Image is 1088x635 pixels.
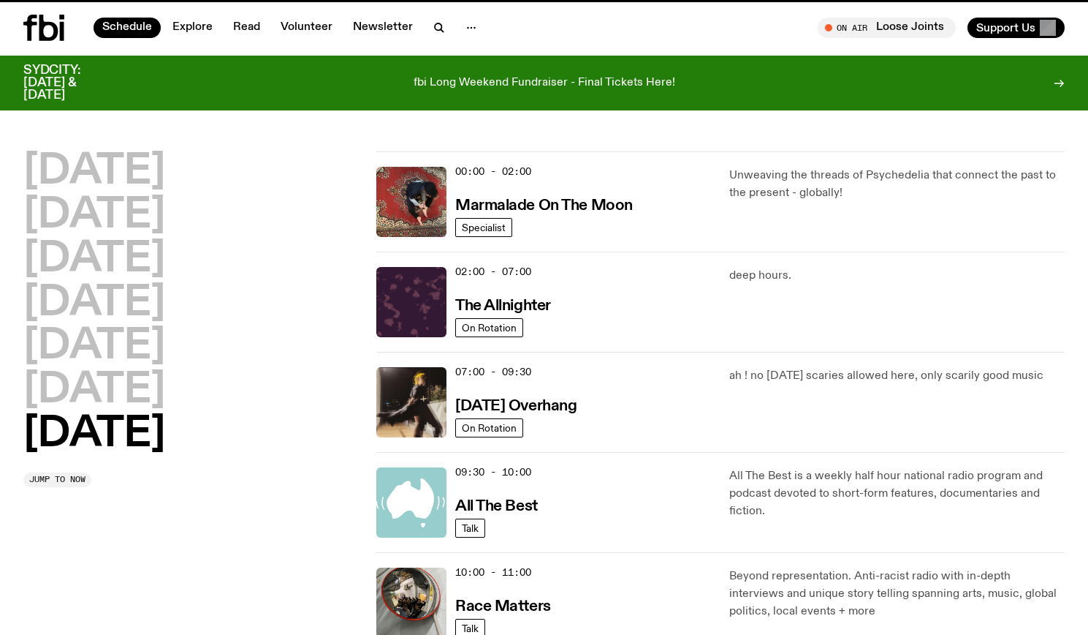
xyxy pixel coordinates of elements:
[462,523,479,534] span: Talk
[23,283,165,324] button: [DATE]
[23,195,165,236] button: [DATE]
[29,476,85,484] span: Jump to now
[455,195,633,214] a: Marmalade On The Moon
[94,18,161,38] a: Schedule
[462,323,517,334] span: On Rotation
[455,165,531,179] span: 00:00 - 02:00
[23,64,117,102] h3: SYDCITY: [DATE] & [DATE]
[818,18,956,38] button: On AirLoose Joints
[344,18,422,38] a: Newsletter
[455,499,538,514] h3: All The Best
[455,496,538,514] a: All The Best
[23,414,165,455] button: [DATE]
[729,267,1065,285] p: deep hours.
[729,367,1065,385] p: ah ! no [DATE] scaries allowed here, only scarily good music
[455,399,577,414] h3: [DATE] Overhang
[164,18,221,38] a: Explore
[455,296,551,314] a: The Allnighter
[976,21,1035,34] span: Support Us
[455,318,523,337] a: On Rotation
[23,151,165,192] button: [DATE]
[23,473,91,487] button: Jump to now
[224,18,269,38] a: Read
[455,265,531,279] span: 02:00 - 07:00
[455,519,485,538] a: Talk
[376,167,446,237] img: Tommy - Persian Rug
[455,599,551,615] h3: Race Matters
[455,396,577,414] a: [DATE] Overhang
[455,566,531,579] span: 10:00 - 11:00
[272,18,341,38] a: Volunteer
[23,370,165,411] button: [DATE]
[462,423,517,434] span: On Rotation
[23,326,165,367] button: [DATE]
[455,198,633,214] h3: Marmalade On The Moon
[729,568,1065,620] p: Beyond representation. Anti-racist radio with in-depth interviews and unique story telling spanni...
[967,18,1065,38] button: Support Us
[729,167,1065,202] p: Unweaving the threads of Psychedelia that connect the past to the present - globally!
[455,365,531,379] span: 07:00 - 09:30
[455,418,523,437] a: On Rotation
[23,239,165,280] button: [DATE]
[462,222,506,233] span: Specialist
[729,467,1065,520] p: All The Best is a weekly half hour national radio program and podcast devoted to short-form featu...
[414,77,675,90] p: fbi Long Weekend Fundraiser - Final Tickets Here!
[455,465,531,479] span: 09:30 - 10:00
[462,623,479,634] span: Talk
[455,298,551,314] h3: The Allnighter
[455,218,512,237] a: Specialist
[455,596,551,615] a: Race Matters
